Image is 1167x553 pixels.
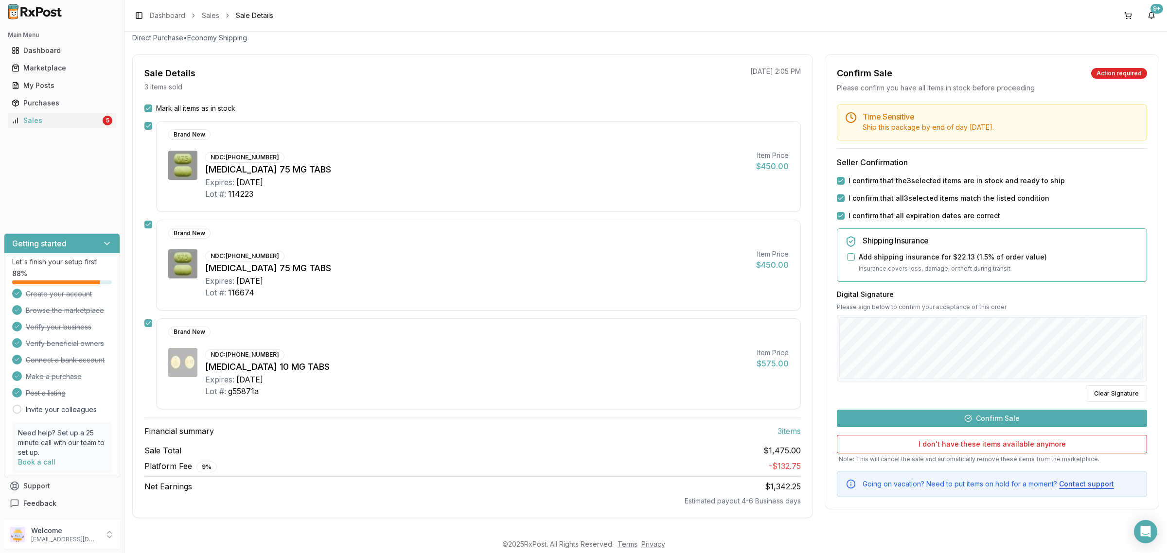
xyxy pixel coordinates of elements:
[837,303,1147,311] p: Please sign below to confirm your acceptance of this order
[228,188,253,200] div: 114223
[18,458,55,466] a: Book a call
[765,482,801,491] span: $1,342.25
[756,151,789,160] div: Item Price
[849,193,1049,203] label: I confirm that all 3 selected items match the listed condition
[12,63,112,73] div: Marketplace
[837,435,1147,453] button: I don't have these items available anymore
[132,33,1159,43] p: Direct Purchase • Economy Shipping
[144,460,217,472] span: Platform Fee
[228,385,259,397] div: g55871a
[4,43,120,58] button: Dashboard
[12,46,112,55] div: Dashboard
[1086,385,1147,402] button: Clear Signature
[12,238,67,249] h3: Getting started
[12,81,112,90] div: My Posts
[205,251,284,261] div: NDC: [PHONE_NUMBER]
[228,287,254,298] div: 116674
[103,116,112,125] div: 5
[1144,8,1159,23] button: 9+
[168,249,197,278] img: Gemtesa 75 MG TABS
[756,249,789,259] div: Item Price
[26,306,104,315] span: Browse the marketplace
[202,11,219,20] a: Sales
[1134,520,1157,543] div: Open Intercom Messenger
[26,322,91,332] span: Verify your business
[205,163,748,176] div: [MEDICAL_DATA] 75 MG TABS
[144,445,181,456] span: Sale Total
[769,461,801,471] span: - $132.75
[144,82,182,92] p: 3 items sold
[236,275,263,287] div: [DATE]
[144,496,801,506] div: Estimated payout 4-6 Business days
[837,410,1147,427] button: Confirm Sale
[837,156,1147,168] h3: Seller Confirmation
[8,59,116,77] a: Marketplace
[4,95,120,111] button: Purchases
[18,428,106,457] p: Need help? Set up a 25 minute call with our team to set up.
[205,385,226,397] div: Lot #:
[26,339,104,348] span: Verify beneficial owners
[1091,68,1147,79] div: Action required
[757,348,789,358] div: Item Price
[12,116,101,125] div: Sales
[12,269,27,278] span: 88 %
[144,67,195,80] div: Sale Details
[8,94,116,112] a: Purchases
[10,527,25,542] img: User avatar
[236,374,263,385] div: [DATE]
[837,290,1147,299] h3: Digital Signature
[205,374,234,385] div: Expires:
[168,129,211,140] div: Brand New
[205,360,749,374] div: [MEDICAL_DATA] 10 MG TABS
[205,349,284,360] div: NDC: [PHONE_NUMBER]
[26,289,92,299] span: Create your account
[31,526,99,536] p: Welcome
[8,42,116,59] a: Dashboard
[778,425,801,437] span: 3 item s
[756,259,789,271] div: $450.00
[837,67,892,80] div: Confirm Sale
[641,540,665,548] a: Privacy
[763,445,801,456] span: $1,475.00
[750,67,801,76] p: [DATE] 2:05 PM
[837,83,1147,93] div: Please confirm you have all items in stock before proceeding
[863,123,994,131] span: Ship this package by end of day [DATE] .
[31,536,99,543] p: [EMAIL_ADDRESS][DOMAIN_NAME]
[205,176,234,188] div: Expires:
[8,31,116,39] h2: Main Menu
[4,78,120,93] button: My Posts
[4,113,120,128] button: Sales5
[26,372,82,381] span: Make a purchase
[849,176,1065,186] label: I confirm that the 3 selected items are in stock and ready to ship
[837,455,1147,463] p: Note: This will cancel the sale and automatically remove these items from the marketplace.
[1150,4,1163,14] div: 9+
[849,211,1000,221] label: I confirm that all expiration dates are correct
[8,77,116,94] a: My Posts
[205,275,234,287] div: Expires:
[168,151,197,180] img: Gemtesa 75 MG TABS
[618,540,637,548] a: Terms
[205,261,748,275] div: [MEDICAL_DATA] 75 MG TABS
[4,60,120,76] button: Marketplace
[756,160,789,172] div: $450.00
[8,112,116,129] a: Sales5
[168,228,211,239] div: Brand New
[150,11,273,20] nav: breadcrumb
[863,237,1139,244] h5: Shipping Insurance
[205,188,226,200] div: Lot #:
[23,499,56,508] span: Feedback
[863,113,1139,121] h5: Time Sensitive
[859,264,1139,274] p: Insurance covers loss, damage, or theft during transit.
[144,481,192,492] span: Net Earnings
[196,462,217,472] div: 9 %
[863,479,1139,489] div: Going on vacation? Need to put items on hold for a moment?
[26,355,105,365] span: Connect a bank account
[150,11,185,20] a: Dashboard
[168,327,211,337] div: Brand New
[859,252,1047,262] label: Add shipping insurance for $22.13 ( 1.5 % of order value)
[26,405,97,415] a: Invite your colleagues
[757,358,789,369] div: $575.00
[205,152,284,163] div: NDC: [PHONE_NUMBER]
[4,4,66,19] img: RxPost Logo
[12,98,112,108] div: Purchases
